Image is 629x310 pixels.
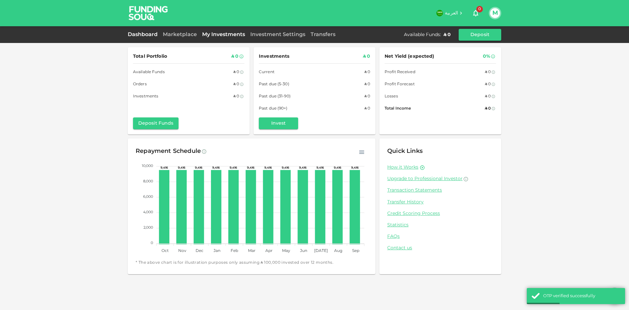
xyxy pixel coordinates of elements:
[259,117,298,129] button: Invest
[364,69,370,76] div: ʢ 0
[334,249,342,253] tspan: Aug
[133,93,158,100] span: Investments
[259,69,275,76] span: Current
[142,164,153,168] tspan: 10,000
[483,52,490,61] div: 0%
[385,105,411,112] span: Total Income
[259,81,289,88] span: Past due (5-30)
[404,31,441,38] div: Available Funds :
[136,260,368,266] span: * The above chart is for illustration purposes only assuming ʢ 100,000 invested over 12 months.
[485,69,491,76] div: ʢ 0
[233,81,239,88] div: ʢ 0
[178,249,186,253] tspan: Nov
[385,81,415,88] span: Profit Forecast
[265,249,273,253] tspan: Apr
[133,52,167,61] span: Total Portfolio
[385,52,434,61] span: Net Yield (expected)
[485,93,491,100] div: ʢ 0
[387,234,493,240] a: FAQs
[233,69,239,76] div: ʢ 0
[133,117,179,129] button: Deposit Funds
[469,7,482,20] button: 0
[259,105,288,112] span: Past due (90+)
[162,249,169,253] tspan: Oct
[133,69,165,76] span: Available Funds
[231,52,238,61] div: ʢ 0
[248,249,256,253] tspan: Mar
[387,211,493,217] a: Credit Scoring Process
[200,32,248,37] a: My Investments
[248,32,308,37] a: Investment Settings
[233,93,239,100] div: ʢ 0
[485,105,491,112] div: ʢ 0
[143,195,153,198] tspan: 6,000
[259,52,289,61] span: Investments
[363,52,370,61] div: ʢ 0
[364,81,370,88] div: ʢ 0
[136,146,201,157] div: Repayment Schedule
[231,249,238,253] tspan: Feb
[160,32,200,37] a: Marketplace
[387,199,493,205] a: Transfer History
[128,32,160,37] a: Dashboard
[387,176,463,181] span: Upgrade to Professional Investor
[387,245,493,251] a: Contact us
[387,176,493,182] a: Upgrade to Professional Investor
[143,226,153,229] tspan: 2,000
[385,93,398,100] span: Losses
[133,81,147,88] span: Orders
[385,69,415,76] span: Profit Received
[314,249,328,253] tspan: [DATE]
[213,249,220,253] tspan: Jan
[151,241,153,245] tspan: 0
[364,93,370,100] div: ʢ 0
[490,8,500,18] button: M
[352,249,359,253] tspan: Sep
[459,29,501,41] button: Deposit
[196,249,203,253] tspan: Dec
[485,81,491,88] div: ʢ 0
[282,249,290,253] tspan: May
[436,10,443,16] img: flag-sa.b9a346574cdc8950dd34b50780441f57.svg
[444,31,451,38] div: ʢ 0
[476,6,483,12] span: 0
[300,249,307,253] tspan: Jun
[445,11,458,15] span: العربية
[387,222,493,228] a: Statistics
[387,187,493,194] a: Transaction Statements
[259,93,291,100] span: Past due (31-90)
[308,32,338,37] a: Transfers
[387,164,418,171] a: How it Works
[143,180,153,183] tspan: 8,000
[143,211,153,214] tspan: 4,000
[543,293,620,300] div: OTP verified successfully
[364,105,370,112] div: ʢ 0
[387,148,423,154] span: Quick Links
